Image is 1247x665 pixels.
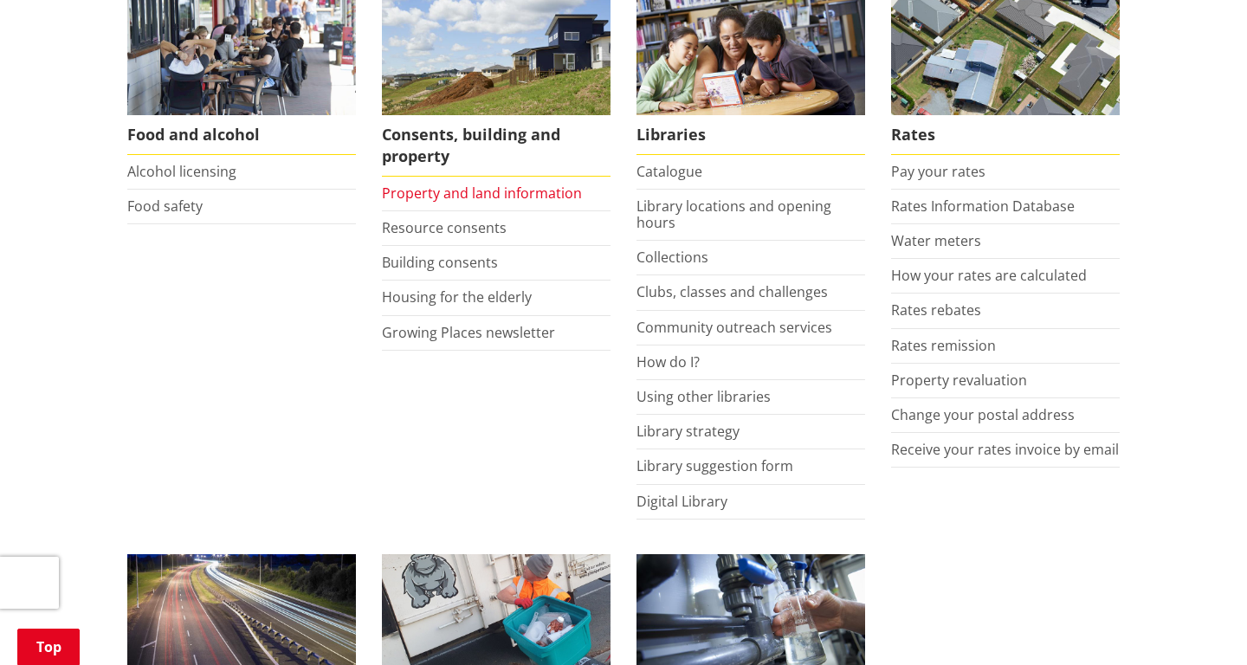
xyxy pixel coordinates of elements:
a: Top [17,629,80,665]
iframe: Messenger Launcher [1167,592,1230,655]
a: Library suggestion form [636,456,793,475]
a: Property revaluation [891,371,1027,390]
a: Receive your rates invoice by email [891,440,1119,459]
a: Food safety [127,197,203,216]
a: Rates remission [891,336,996,355]
a: Alcohol licensing [127,162,236,181]
a: Digital Library [636,492,727,511]
a: Change your postal address [891,405,1075,424]
a: Catalogue [636,162,702,181]
a: Building consents [382,253,498,272]
span: Libraries [636,115,865,155]
a: Library locations and opening hours [636,197,831,232]
a: How do I? [636,352,700,371]
span: Consents, building and property [382,115,611,177]
a: Growing Places newsletter [382,323,555,342]
a: Pay your rates [891,162,985,181]
a: Using other libraries [636,387,771,406]
a: Clubs, classes and challenges [636,282,828,301]
a: Resource consents [382,218,507,237]
a: Library strategy [636,422,740,441]
a: Rates rebates [891,300,981,320]
span: Food and alcohol [127,115,356,155]
a: Housing for the elderly [382,287,532,307]
a: Community outreach services [636,318,832,337]
a: Property and land information [382,184,582,203]
span: Rates [891,115,1120,155]
a: Rates Information Database [891,197,1075,216]
a: How your rates are calculated [891,266,1087,285]
a: Collections [636,248,708,267]
a: Water meters [891,231,981,250]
